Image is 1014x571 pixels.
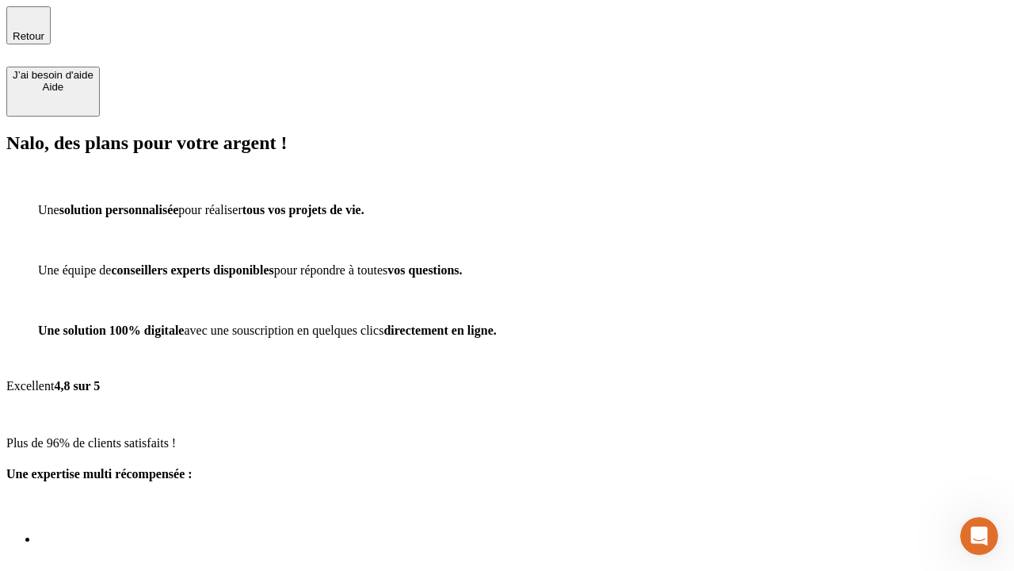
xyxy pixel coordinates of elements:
h4: Une expertise multi récompensée : [6,467,1008,481]
p: Plus de 96% de clients satisfaits ! [6,436,1008,450]
h2: Nalo, des plans pour votre argent ! [6,132,1008,154]
img: checkmark [38,290,52,308]
span: solution personnalisée [59,203,179,217]
span: tous vos projets de vie. [242,203,364,217]
span: conseillers experts disponibles [111,263,273,277]
img: Google Review [6,351,19,363]
span: 4,8 sur 5 [54,379,100,393]
img: checkmark [38,170,52,187]
span: Excellent [6,379,54,393]
iframe: Intercom live chat [960,517,998,555]
img: reviews stars [6,406,92,420]
span: Une [38,203,59,217]
span: pour répondre à toutes [274,263,388,277]
div: J’ai besoin d'aide [13,69,93,81]
img: Best savings advice award [38,498,84,543]
span: avec une souscription en quelques clics [184,324,383,337]
button: Retour [6,6,51,44]
span: Une équipe de [38,263,111,277]
span: pour réaliser [178,203,242,217]
img: checkmark [38,230,52,247]
button: J’ai besoin d'aideAide [6,67,100,117]
span: vos questions. [387,263,462,277]
span: directement en ligne. [383,324,496,337]
div: Aide [13,81,93,93]
span: Une solution 100% digitale [38,324,184,337]
span: Retour [13,30,44,42]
